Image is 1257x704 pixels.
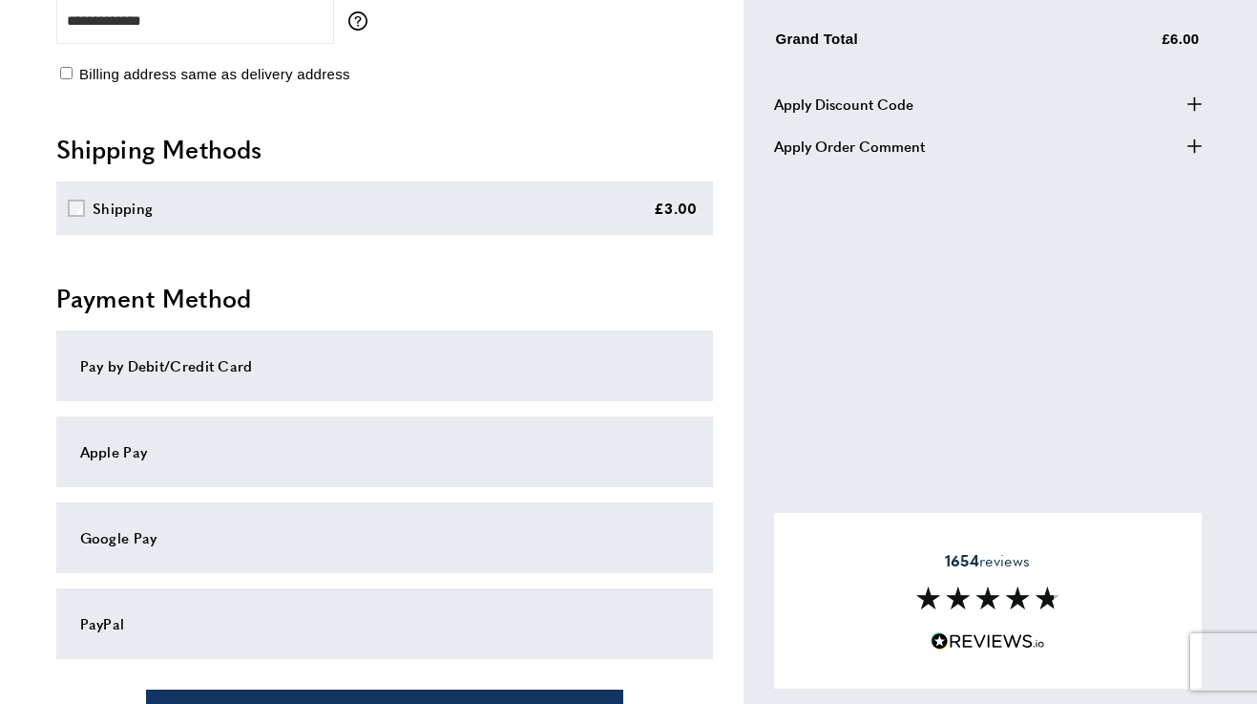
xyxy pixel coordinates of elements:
span: Billing address same as delivery address [79,66,350,82]
div: Google Pay [80,526,689,549]
h2: Payment Method [56,281,713,315]
div: PayPal [80,612,689,635]
button: More information [348,11,377,31]
td: Grand Total [776,24,1066,65]
input: Billing address same as delivery address [60,67,73,79]
span: Apply Discount Code [774,93,913,116]
span: Apply Order Comment [774,135,925,158]
div: Pay by Debit/Credit Card [80,354,689,377]
strong: 1654 [945,549,979,571]
img: Reviews section [916,587,1059,609]
div: Shipping [93,197,153,220]
h2: Shipping Methods [56,132,713,166]
div: Apple Pay [80,440,689,463]
img: Reviews.io 5 stars [931,632,1045,651]
td: £6.00 [1068,24,1200,65]
div: £3.00 [654,197,698,220]
span: reviews [945,551,1030,570]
